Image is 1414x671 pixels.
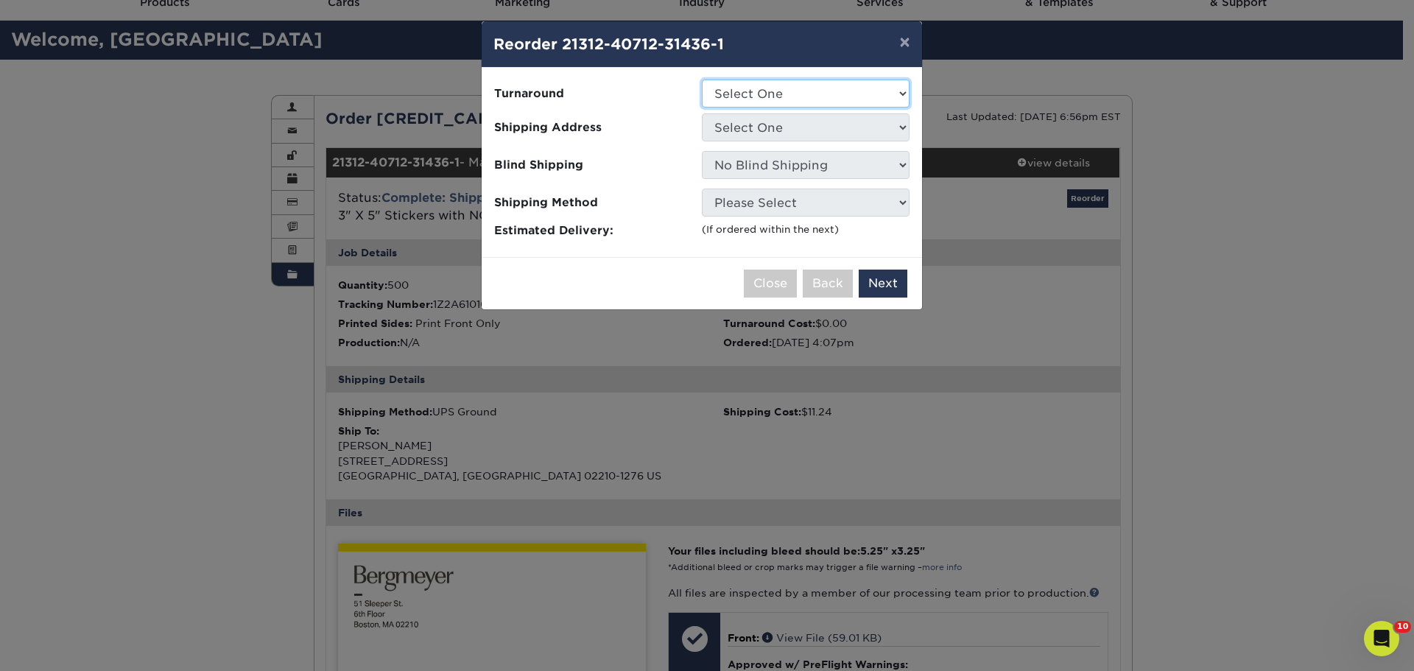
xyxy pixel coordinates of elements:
span: Estimated Delivery: [494,222,691,239]
h4: Reorder 21312-40712-31436-1 [493,33,910,55]
span: Turnaround [494,85,691,102]
iframe: Intercom live chat [1364,621,1399,656]
button: Close [744,270,797,298]
button: Back [803,270,853,298]
span: Blind Shipping [494,157,691,174]
button: Next [859,270,907,298]
span: Shipping Address [494,119,691,136]
div: (If ordered within the next ) [702,222,910,236]
span: Shipping Method [494,194,691,211]
span: 10 [1394,621,1411,633]
button: × [887,21,921,63]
